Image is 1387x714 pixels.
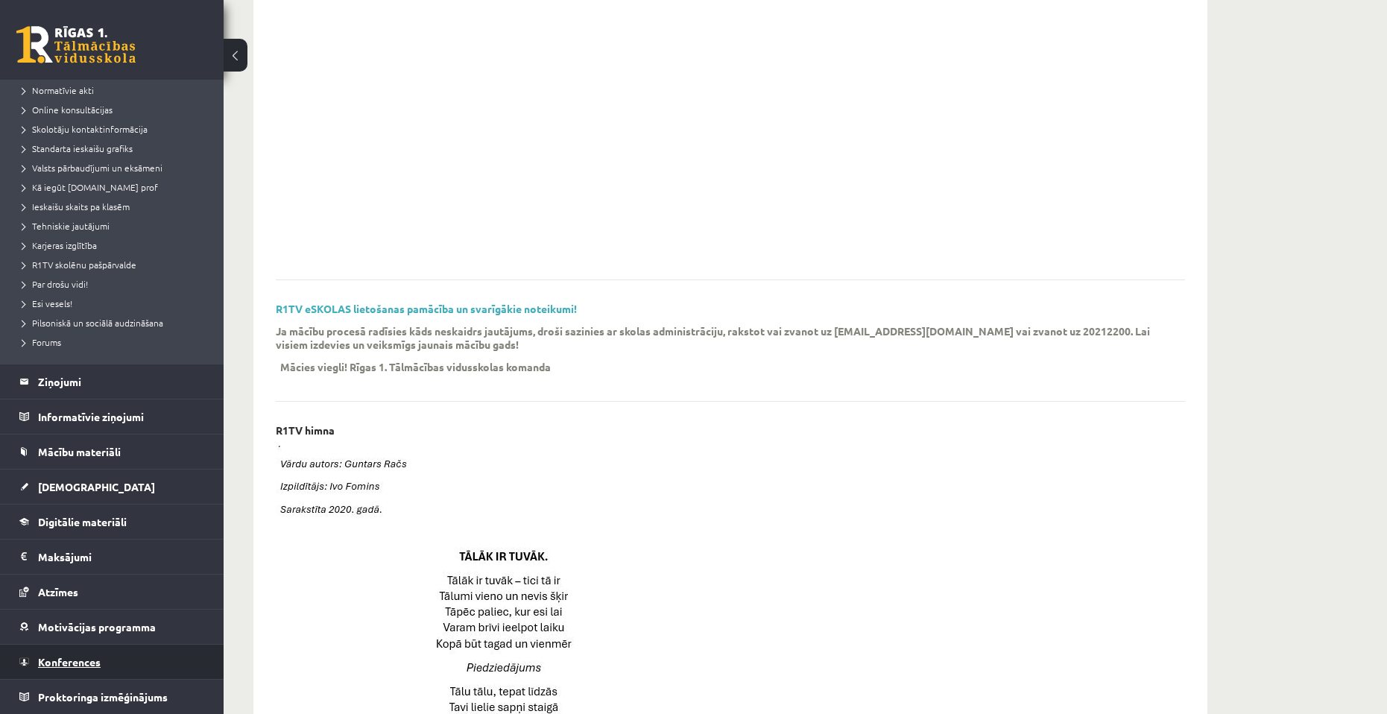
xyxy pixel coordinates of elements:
legend: Maksājumi [38,540,205,574]
a: Online konsultācijas [22,103,209,116]
a: Valsts pārbaudījumi un eksāmeni [22,161,209,174]
span: Atzīmes [38,585,78,598]
a: Karjeras izglītība [22,238,209,252]
p: Mācies viegli! [280,360,347,373]
a: Rīgas 1. Tālmācības vidusskola [16,26,136,63]
a: Ziņojumi [19,364,205,399]
span: Karjeras izglītība [22,239,97,251]
span: R1TV skolēnu pašpārvalde [22,259,136,271]
a: [DEMOGRAPHIC_DATA] [19,470,205,504]
span: Online konsultācijas [22,104,113,116]
span: Esi vesels! [22,297,72,309]
a: Konferences [19,645,205,679]
a: Skolotāju kontaktinformācija [22,122,209,136]
a: Tehniskie jautājumi [22,219,209,233]
a: Esi vesels! [22,297,209,310]
legend: Ziņojumi [38,364,205,399]
a: Par drošu vidi! [22,277,209,291]
p: Rīgas 1. Tālmācības vidusskolas komanda [350,360,551,373]
span: Motivācijas programma [38,620,156,634]
span: Digitālie materiāli [38,515,127,528]
span: Normatīvie akti [22,84,94,96]
a: Forums [22,335,209,349]
a: Ieskaišu skaits pa klasēm [22,200,209,213]
legend: Informatīvie ziņojumi [38,399,205,434]
a: Normatīvie akti [22,83,209,97]
a: Standarta ieskaišu grafiks [22,142,209,155]
span: Proktoringa izmēģinājums [38,690,168,704]
a: Atzīmes [19,575,205,609]
span: Kā iegūt [DOMAIN_NAME] prof [22,181,158,193]
a: Maksājumi [19,540,205,574]
a: Digitālie materiāli [19,505,205,539]
a: Mācību materiāli [19,435,205,469]
a: Proktoringa izmēģinājums [19,680,205,714]
span: Mācību materiāli [38,445,121,458]
span: Valsts pārbaudījumi un eksāmeni [22,162,162,174]
a: R1TV skolēnu pašpārvalde [22,258,209,271]
a: Informatīvie ziņojumi [19,399,205,434]
span: Pilsoniskā un sociālā audzināšana [22,317,163,329]
span: Forums [22,336,61,348]
span: Tehniskie jautājumi [22,220,110,232]
span: Konferences [38,655,101,669]
span: Skolotāju kontaktinformācija [22,123,148,135]
span: Standarta ieskaišu grafiks [22,142,133,154]
p: Ja mācību procesā radīsies kāds neskaidrs jautājums, droši sazinies ar skolas administrāciju, rak... [276,324,1163,351]
a: R1TV eSKOLAS lietošanas pamācība un svarīgākie noteikumi! [276,302,577,315]
a: Motivācijas programma [19,610,205,644]
span: [DEMOGRAPHIC_DATA] [38,480,155,493]
p: R1TV himna [276,424,335,437]
a: Kā iegūt [DOMAIN_NAME] prof [22,180,209,194]
span: Par drošu vidi! [22,278,88,290]
a: Pilsoniskā un sociālā audzināšana [22,316,209,329]
span: Ieskaišu skaits pa klasēm [22,200,130,212]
